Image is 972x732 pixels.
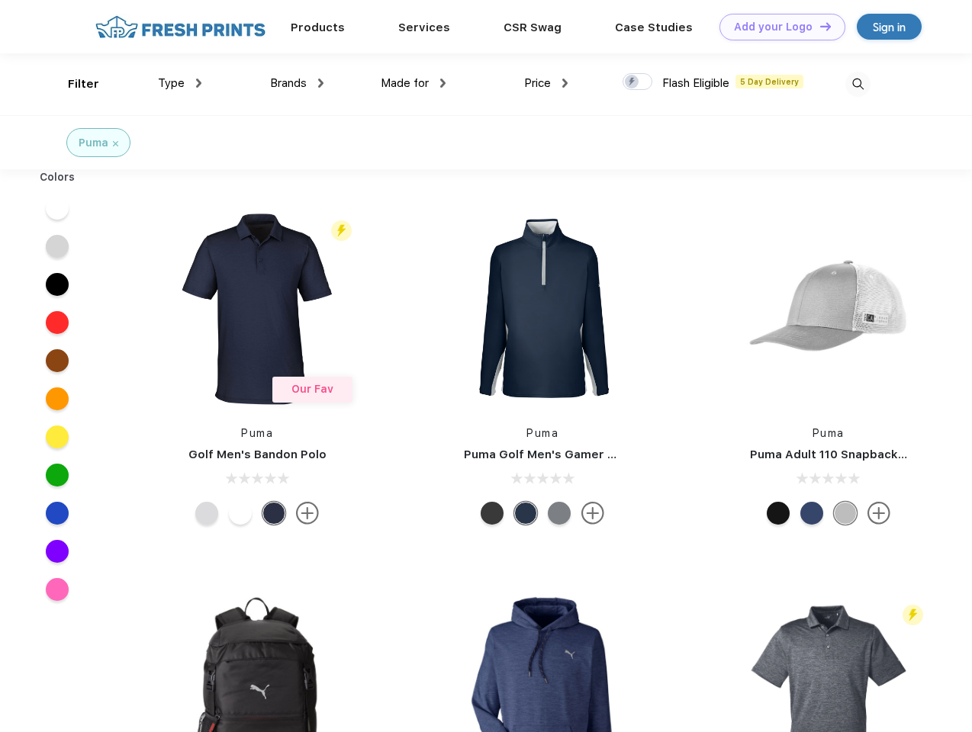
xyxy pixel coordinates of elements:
[514,502,537,525] div: Navy Blazer
[318,79,323,88] img: dropdown.png
[28,169,87,185] div: Colors
[845,72,871,97] img: desktop_search.svg
[113,141,118,146] img: filter_cancel.svg
[727,207,930,410] img: func=resize&h=266
[581,502,604,525] img: more.svg
[903,605,923,625] img: flash_active_toggle.svg
[331,220,352,241] img: flash_active_toggle.svg
[79,135,108,151] div: Puma
[441,207,644,410] img: func=resize&h=266
[196,79,201,88] img: dropdown.png
[156,207,359,410] img: func=resize&h=266
[820,22,831,30] img: DT
[504,21,562,34] a: CSR Swag
[735,75,803,88] span: 5 Day Delivery
[262,502,285,525] div: Navy Blazer
[291,21,345,34] a: Products
[873,18,906,36] div: Sign in
[381,76,429,90] span: Made for
[291,383,333,395] span: Our Fav
[229,502,252,525] div: Bright White
[91,14,270,40] img: fo%20logo%202.webp
[158,76,185,90] span: Type
[857,14,922,40] a: Sign in
[241,427,273,439] a: Puma
[524,76,551,90] span: Price
[195,502,218,525] div: High Rise
[270,76,307,90] span: Brands
[548,502,571,525] div: Quiet Shade
[464,448,705,461] a: Puma Golf Men's Gamer Golf Quarter-Zip
[296,502,319,525] img: more.svg
[813,427,845,439] a: Puma
[526,427,558,439] a: Puma
[800,502,823,525] div: Peacoat with Qut Shd
[734,21,813,34] div: Add your Logo
[68,75,99,93] div: Filter
[662,76,729,90] span: Flash Eligible
[834,502,857,525] div: Quarry with Brt Whit
[767,502,790,525] div: Pma Blk with Pma Blk
[867,502,890,525] img: more.svg
[440,79,446,88] img: dropdown.png
[188,448,327,461] a: Golf Men's Bandon Polo
[562,79,568,88] img: dropdown.png
[481,502,504,525] div: Puma Black
[398,21,450,34] a: Services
